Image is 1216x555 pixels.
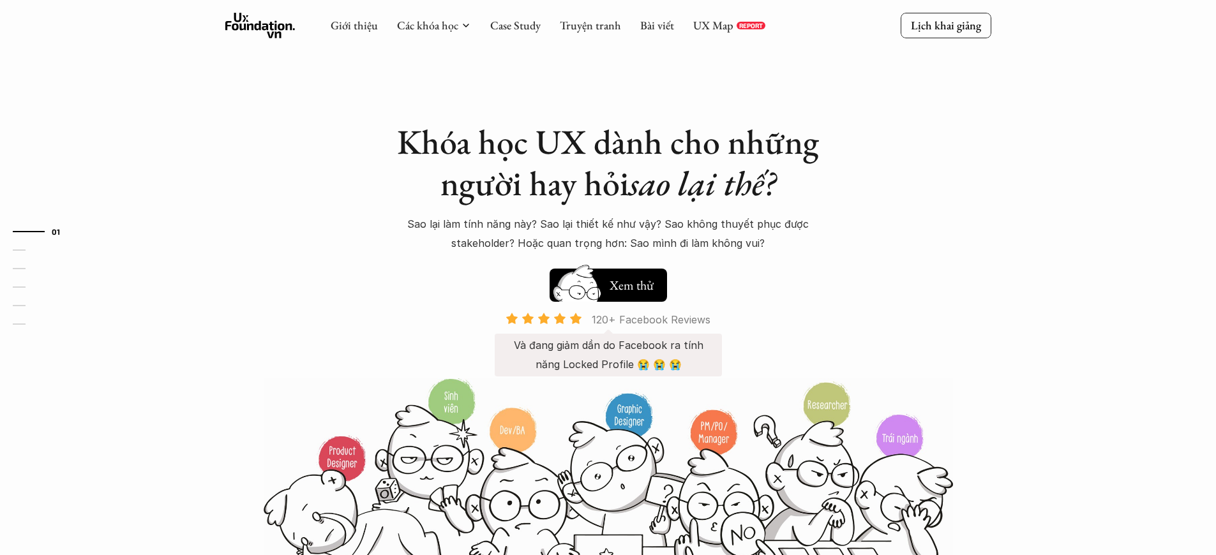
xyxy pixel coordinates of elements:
[495,312,722,376] a: 120+ Facebook ReviewsVà đang giảm dần do Facebook ra tính năng Locked Profile 😭 😭 😭
[52,226,61,235] strong: 01
[737,22,765,29] a: REPORT
[550,262,667,302] a: Xem thử
[629,161,776,205] em: sao lại thế?
[693,18,733,33] a: UX Map
[739,22,763,29] p: REPORT
[331,18,378,33] a: Giới thiệu
[592,310,710,329] p: 120+ Facebook Reviews
[901,13,991,38] a: Lịch khai giảng
[385,121,832,204] h1: Khóa học UX dành cho những người hay hỏi
[397,18,458,33] a: Các khóa học
[560,18,621,33] a: Truyện tranh
[490,18,541,33] a: Case Study
[911,18,981,33] p: Lịch khai giảng
[13,224,73,239] a: 01
[610,276,654,294] h5: Xem thử
[385,214,832,253] p: Sao lại làm tính năng này? Sao lại thiết kế như vậy? Sao không thuyết phục được stakeholder? Hoặc...
[507,336,709,374] p: Và đang giảm dần do Facebook ra tính năng Locked Profile 😭 😭 😭
[640,18,674,33] a: Bài viết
